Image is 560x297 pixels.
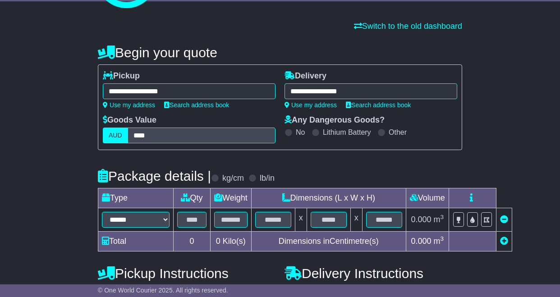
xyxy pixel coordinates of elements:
[103,128,128,143] label: AUD
[441,235,444,242] sup: 3
[346,101,411,109] a: Search address book
[350,208,362,232] td: x
[285,115,385,125] label: Any Dangerous Goods?
[389,128,407,137] label: Other
[260,174,275,183] label: lb/in
[98,232,174,251] td: Total
[216,237,220,246] span: 0
[285,71,326,81] label: Delivery
[174,188,211,208] td: Qty
[296,128,305,137] label: No
[323,128,371,137] label: Lithium Battery
[98,266,275,281] h4: Pickup Instructions
[500,215,508,224] a: Remove this item
[441,214,444,220] sup: 3
[500,237,508,246] a: Add new item
[103,71,140,81] label: Pickup
[98,188,174,208] td: Type
[411,215,431,224] span: 0.000
[98,45,462,60] h4: Begin your quote
[98,287,228,294] span: © One World Courier 2025. All rights reserved.
[211,232,252,251] td: Kilo(s)
[434,215,444,224] span: m
[285,101,337,109] a: Use my address
[211,188,252,208] td: Weight
[222,174,244,183] label: kg/cm
[406,188,449,208] td: Volume
[354,22,462,31] a: Switch to the old dashboard
[295,208,307,232] td: x
[164,101,229,109] a: Search address book
[251,232,406,251] td: Dimensions in Centimetre(s)
[434,237,444,246] span: m
[411,237,431,246] span: 0.000
[285,266,462,281] h4: Delivery Instructions
[174,232,211,251] td: 0
[103,101,155,109] a: Use my address
[98,169,211,183] h4: Package details |
[103,115,156,125] label: Goods Value
[251,188,406,208] td: Dimensions (L x W x H)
